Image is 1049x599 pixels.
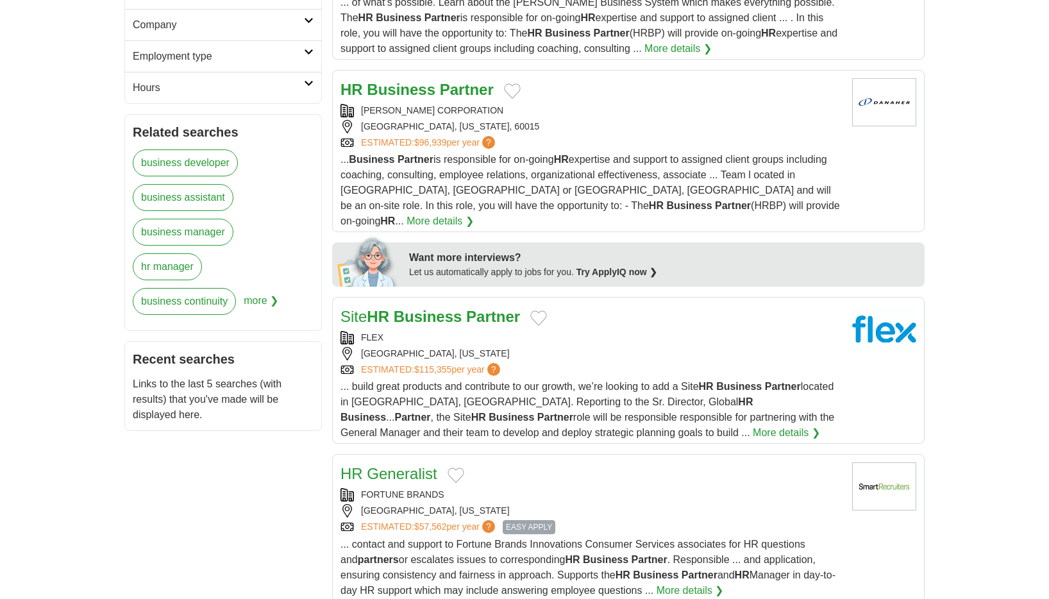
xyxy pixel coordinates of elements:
a: [PERSON_NAME] CORPORATION [361,105,503,115]
strong: Partner [632,554,667,565]
span: ? [482,520,495,533]
a: More details ❯ [407,214,474,229]
h2: Related searches [133,122,314,142]
span: more ❯ [244,288,278,323]
strong: HR [616,569,630,580]
h2: Recent searches [133,350,314,369]
a: ESTIMATED:$57,562per year? [361,520,498,534]
strong: HR [738,396,753,407]
strong: Partner [440,81,494,98]
strong: Partner [424,12,460,23]
strong: HR [554,154,569,165]
h2: Company [133,17,304,33]
strong: HR [527,28,542,38]
strong: Partner [394,412,430,423]
strong: Business [545,28,591,38]
strong: Business [489,412,534,423]
img: apply-iq-scientist.png [337,235,399,287]
strong: Partner [466,308,520,325]
strong: HR [580,12,595,23]
div: Want more interviews? [409,250,917,266]
a: More details ❯ [644,41,712,56]
strong: Business [367,81,435,98]
strong: HR [699,381,714,392]
a: Employment type [125,40,321,72]
strong: HR [340,81,363,98]
a: business developer [133,149,238,176]
a: hr manager [133,253,202,280]
a: ESTIMATED:$96,939per year? [361,136,498,149]
strong: Business [633,569,678,580]
strong: Partner [765,381,801,392]
img: Danaher Corporation logo [852,78,916,126]
h2: Employment type [133,49,304,64]
a: HR Generalist [340,465,437,482]
strong: HR [380,215,395,226]
strong: Business [340,412,386,423]
strong: HR [358,12,373,23]
img: Flex logo [852,305,916,353]
a: business manager [133,219,233,246]
a: Company [125,9,321,40]
span: $57,562 [414,521,447,532]
span: $115,355 [414,364,451,375]
a: Try ApplyIQ now ❯ [576,267,657,277]
strong: Partner [594,28,630,38]
strong: Business [583,554,628,565]
strong: Partner [715,200,751,211]
a: HR Business Partner [340,81,494,98]
a: More details ❯ [753,425,820,441]
div: [GEOGRAPHIC_DATA], [US_STATE] [340,347,842,360]
strong: Business [376,12,421,23]
h2: Hours [133,80,304,96]
span: $96,939 [414,137,447,148]
button: Add to favorite jobs [448,468,464,483]
span: ... contact and support to Fortune Brands Innovations Consumer Services associates for HR questio... [340,539,835,596]
strong: partners [358,554,399,565]
button: Add to favorite jobs [504,83,521,99]
strong: Business [666,200,712,211]
span: ? [487,363,500,376]
span: ? [482,136,495,149]
strong: Partner [537,412,573,423]
strong: Partner [682,569,718,580]
a: FORTUNE BRANDS [361,489,444,500]
a: SiteHR Business Partner [340,308,520,325]
strong: Business [716,381,762,392]
a: FLEX [361,332,383,342]
strong: Business [394,308,462,325]
span: ... build great products and contribute to our growth, we’re looking to add a Site located in [GE... [340,381,834,438]
a: ESTIMATED:$115,355per year? [361,363,503,376]
span: ... is responsible for on-going expertise and support to assigned client groups including coachin... [340,154,840,226]
span: EASY APPLY [503,520,555,534]
strong: Business [349,154,394,165]
strong: Partner [398,154,433,165]
strong: HR [565,554,580,565]
img: Fortune Brands Innovations logo [852,462,916,510]
a: More details ❯ [657,583,724,598]
strong: HR [471,412,486,423]
div: [GEOGRAPHIC_DATA], [US_STATE] [340,504,842,518]
a: business assistant [133,184,233,211]
div: Let us automatically apply to jobs for you. [409,266,917,279]
button: Add to favorite jobs [530,310,547,326]
strong: HR [649,200,664,211]
a: Hours [125,72,321,103]
div: [GEOGRAPHIC_DATA], [US_STATE], 60015 [340,120,842,133]
strong: HR [367,308,389,325]
a: business continuity [133,288,236,315]
p: Links to the last 5 searches (with results) that you've made will be displayed here. [133,376,314,423]
strong: HR [761,28,776,38]
strong: HR [735,569,750,580]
